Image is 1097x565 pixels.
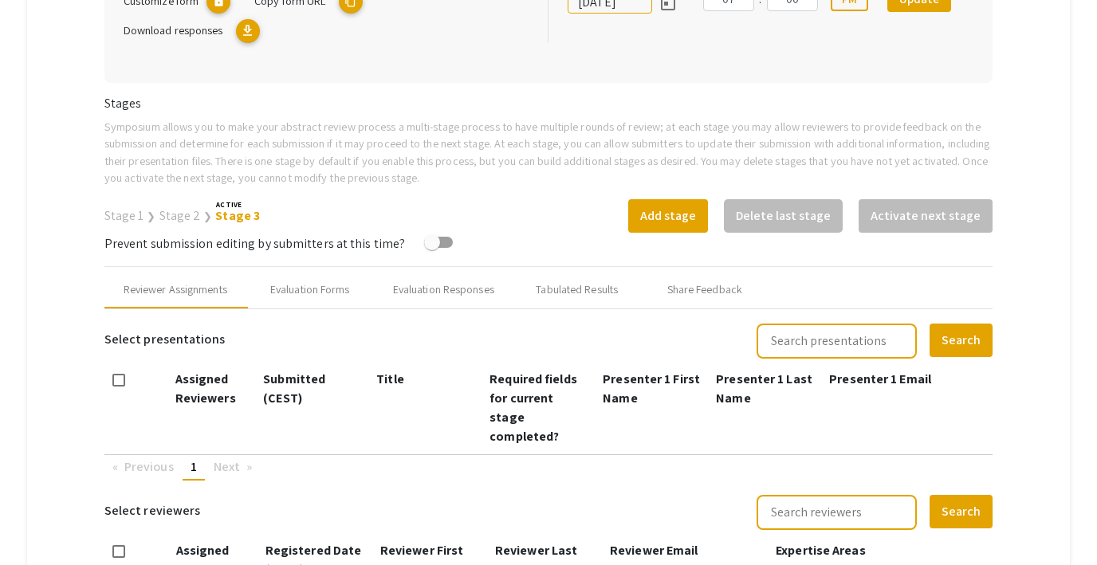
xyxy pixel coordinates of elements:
a: Stage 2 [159,207,201,224]
mat-icon: Export responses [236,19,260,43]
span: Next [214,458,240,475]
span: 1 [191,458,197,475]
input: Search presentations [757,324,917,359]
span: ❯ [147,210,155,223]
ul: Pagination [104,455,993,481]
span: Submitted (CEST) [263,371,325,406]
span: Presenter 1 Last Name [716,371,812,406]
span: Assigned Reviewers [175,371,236,406]
span: Presenter 1 Email [829,371,931,387]
button: Add stage [628,199,708,233]
span: Title [376,371,404,387]
div: Share Feedback [667,281,742,298]
span: Reviewer Email [610,542,698,559]
div: Tabulated Results [536,281,618,298]
button: Delete last stage [724,199,843,233]
span: Previous [124,458,174,475]
button: Search [930,324,993,357]
span: Required fields for current stage completed? [490,371,577,445]
input: Search reviewers [757,495,917,530]
button: Activate next stage [859,199,993,233]
div: Evaluation Responses [393,281,494,298]
h6: Select reviewers [104,493,201,528]
span: Expertise Areas [776,542,866,559]
h6: Select presentations [104,322,225,357]
div: Reviewer Assignments [124,281,227,298]
h6: Stages [104,96,993,111]
span: Presenter 1 First Name [603,371,700,406]
span: Download responses [124,22,223,37]
p: Symposium allows you to make your abstract review process a multi-stage process to have multiple ... [104,118,993,186]
a: Stage 3 [215,207,260,224]
span: Prevent submission editing by submitters at this time? [104,235,405,252]
span: ❯ [203,210,212,223]
iframe: Chat [12,493,68,553]
a: Stage 1 [104,207,144,224]
button: Search [930,495,993,528]
div: Evaluation Forms [270,281,350,298]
